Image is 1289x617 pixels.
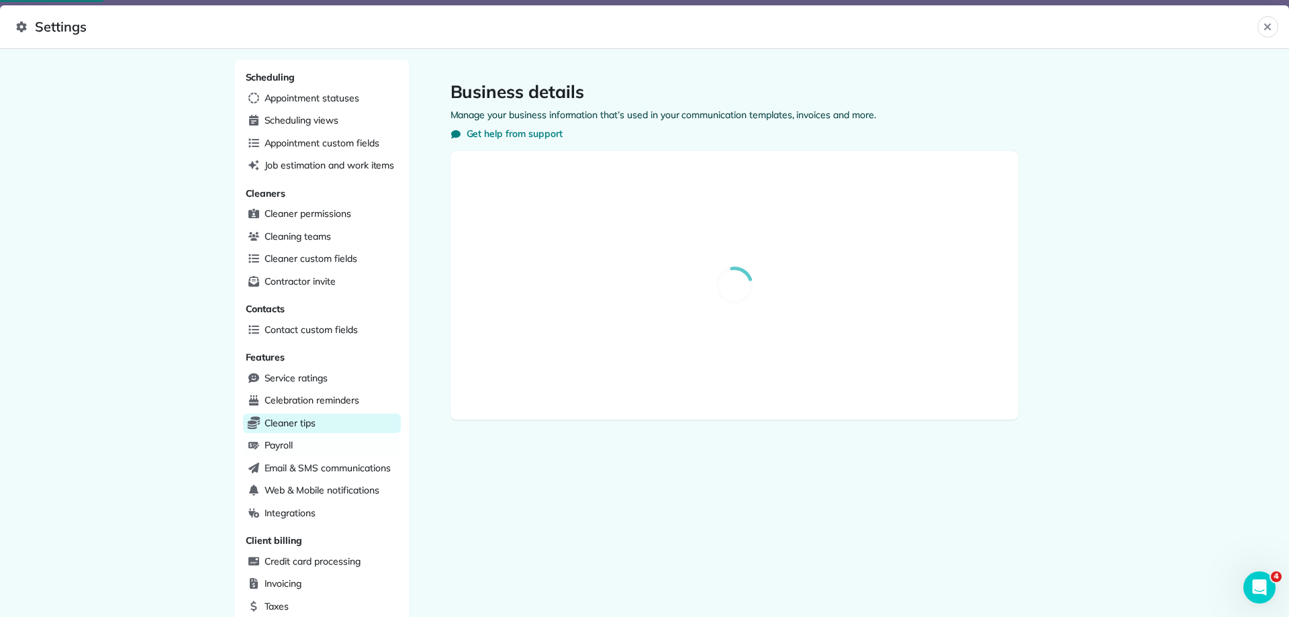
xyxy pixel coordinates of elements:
[265,600,289,613] span: Taxes
[243,227,401,247] a: Cleaning teams
[265,416,316,430] span: Cleaner tips
[265,371,328,385] span: Service ratings
[265,461,391,475] span: Email & SMS communications
[243,369,401,389] a: Service ratings
[243,481,401,501] a: Web & Mobile notifications
[1271,571,1282,582] span: 4
[1257,16,1278,38] button: Close
[243,552,401,572] a: Credit card processing
[265,113,338,127] span: Scheduling views
[243,597,401,617] a: Taxes
[246,534,302,547] span: Client billing
[450,108,1018,122] p: Manage your business information that’s used in your communication templates, invoices and more.
[246,71,295,83] span: Scheduling
[16,16,1257,38] span: Settings
[265,393,359,407] span: Celebration reminders
[243,414,401,434] a: Cleaner tips
[265,506,316,520] span: Integrations
[265,91,359,105] span: Appointment statuses
[246,351,285,363] span: Features
[243,459,401,479] a: Email & SMS communications
[246,303,285,315] span: Contacts
[265,158,395,172] span: Job estimation and work items
[243,111,401,131] a: Scheduling views
[265,275,336,288] span: Contractor invite
[243,156,401,176] a: Job estimation and work items
[265,207,351,220] span: Cleaner permissions
[265,323,358,336] span: Contact custom fields
[265,577,302,590] span: Invoicing
[450,81,1018,103] h1: Business details
[246,187,286,199] span: Cleaners
[265,438,293,452] span: Payroll
[265,230,331,243] span: Cleaning teams
[265,483,379,497] span: Web & Mobile notifications
[243,436,401,456] a: Payroll
[265,252,357,265] span: Cleaner custom fields
[243,272,401,292] a: Contractor invite
[243,134,401,154] a: Appointment custom fields
[243,574,401,594] a: Invoicing
[243,89,401,109] a: Appointment statuses
[450,127,563,140] button: Get help from support
[265,555,361,568] span: Credit card processing
[243,504,401,524] a: Integrations
[467,127,563,140] span: Get help from support
[243,249,401,269] a: Cleaner custom fields
[243,320,401,340] a: Contact custom fields
[243,204,401,224] a: Cleaner permissions
[1243,571,1276,604] iframe: Intercom live chat
[265,136,379,150] span: Appointment custom fields
[243,391,401,411] a: Celebration reminders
